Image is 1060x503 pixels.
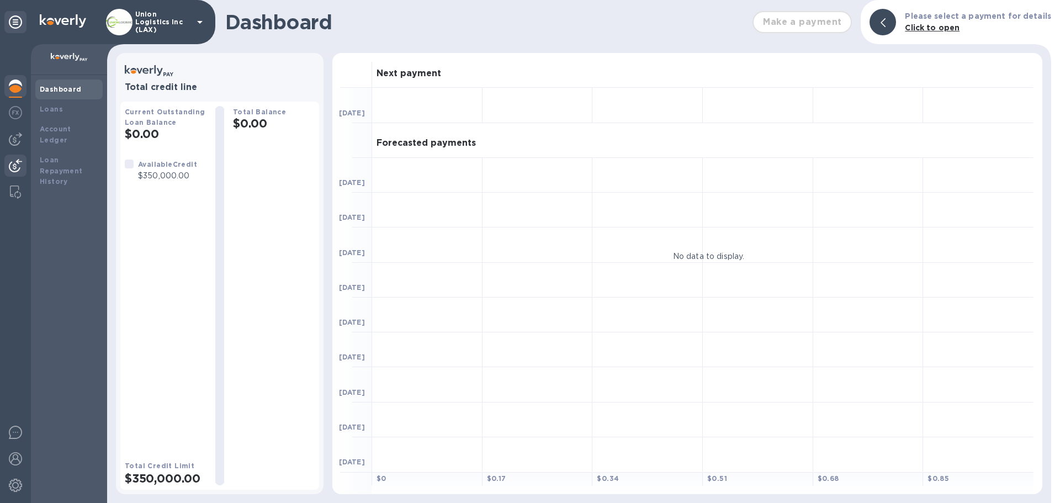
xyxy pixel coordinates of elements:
[9,106,22,119] img: Foreign exchange
[818,474,839,483] b: $ 0.68
[339,458,365,466] b: [DATE]
[40,156,83,186] b: Loan Repayment History
[339,178,365,187] b: [DATE]
[905,23,960,32] b: Click to open
[339,388,365,396] b: [DATE]
[339,423,365,431] b: [DATE]
[125,462,194,470] b: Total Credit Limit
[339,213,365,221] b: [DATE]
[377,138,476,149] h3: Forecasted payments
[233,117,315,130] h2: $0.00
[138,170,197,182] p: $350,000.00
[40,85,82,93] b: Dashboard
[125,472,206,485] h2: $350,000.00
[339,283,365,292] b: [DATE]
[135,10,190,34] p: Union Logistics Inc (LAX)
[673,250,745,262] p: No data to display.
[487,474,506,483] b: $ 0.17
[597,474,619,483] b: $ 0.34
[125,82,315,93] h3: Total credit line
[377,474,386,483] b: $ 0
[339,353,365,361] b: [DATE]
[40,105,63,113] b: Loans
[225,10,747,34] h1: Dashboard
[339,318,365,326] b: [DATE]
[40,125,71,144] b: Account Ledger
[233,108,286,116] b: Total Balance
[4,11,26,33] div: Unpin categories
[138,160,197,168] b: Available Credit
[125,108,205,126] b: Current Outstanding Loan Balance
[339,109,365,117] b: [DATE]
[125,127,206,141] h2: $0.00
[339,248,365,257] b: [DATE]
[377,68,441,79] h3: Next payment
[40,14,86,28] img: Logo
[928,474,949,483] b: $ 0.85
[905,12,1051,20] b: Please select a payment for details
[707,474,727,483] b: $ 0.51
